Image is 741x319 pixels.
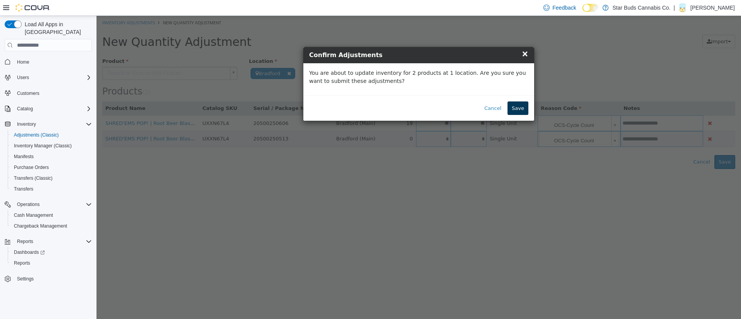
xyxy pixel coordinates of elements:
a: Dashboards [11,248,48,257]
span: Settings [14,274,92,284]
span: Home [14,57,92,66]
button: Operations [14,200,43,209]
a: Reports [11,258,33,268]
span: Transfers [11,184,92,194]
span: Reports [17,238,33,245]
a: Cash Management [11,211,56,220]
span: Adjustments (Classic) [14,132,59,138]
span: Feedback [553,4,576,12]
span: Users [17,74,29,81]
button: Reports [14,237,36,246]
button: Inventory [2,119,95,130]
p: Star Buds Cannabis Co. [612,3,670,12]
span: Customers [14,88,92,98]
span: Reports [14,237,92,246]
p: [PERSON_NAME] [690,3,735,12]
button: Inventory Manager (Classic) [8,140,95,151]
span: Operations [17,201,40,208]
span: Chargeback Management [11,221,92,231]
a: Home [14,57,32,67]
span: Reports [11,258,92,268]
button: Catalog [2,103,95,114]
span: Purchase Orders [14,164,49,170]
button: Save [411,86,432,100]
img: Cova [15,4,50,12]
h4: Confirm Adjustments [213,35,432,44]
span: Home [17,59,29,65]
span: × [425,33,432,42]
button: Adjustments (Classic) [8,130,95,140]
button: Cash Management [8,210,95,221]
button: Users [2,72,95,83]
span: Load All Apps in [GEOGRAPHIC_DATA] [22,20,92,36]
span: Transfers [14,186,33,192]
button: Users [14,73,32,82]
button: Transfers [8,184,95,194]
a: Inventory Manager (Classic) [11,141,75,150]
a: Purchase Orders [11,163,52,172]
button: Operations [2,199,95,210]
span: Manifests [14,154,34,160]
a: Transfers [11,184,36,194]
span: Catalog [14,104,92,113]
button: Purchase Orders [8,162,95,173]
button: Transfers (Classic) [8,173,95,184]
a: Manifests [11,152,37,161]
button: Home [2,56,95,67]
p: | [673,3,675,12]
span: Transfers (Classic) [14,175,52,181]
button: Reports [8,258,95,268]
span: Inventory [14,120,92,129]
span: Purchase Orders [11,163,92,172]
button: Settings [2,273,95,284]
button: Reports [2,236,95,247]
span: Catalog [17,106,33,112]
a: Transfers (Classic) [11,174,56,183]
div: Daniel Swadron [678,3,687,12]
span: Settings [17,276,34,282]
input: Dark Mode [582,4,599,12]
button: Cancel [384,86,409,100]
a: Adjustments (Classic) [11,130,62,140]
span: Customers [17,90,39,96]
button: Catalog [14,104,36,113]
a: Chargeback Management [11,221,70,231]
a: Customers [14,89,42,98]
button: Inventory [14,120,39,129]
span: Reports [14,260,30,266]
span: Inventory [17,121,36,127]
span: Users [14,73,92,82]
span: Manifests [11,152,92,161]
span: Dashboards [11,248,92,257]
button: Manifests [8,151,95,162]
span: Inventory Manager (Classic) [14,143,72,149]
span: Cash Management [11,211,92,220]
span: Transfers (Classic) [11,174,92,183]
span: Adjustments (Classic) [11,130,92,140]
span: Operations [14,200,92,209]
nav: Complex example [5,53,92,304]
span: Inventory Manager (Classic) [11,141,92,150]
span: Cash Management [14,212,53,218]
a: Settings [14,274,37,284]
span: Dashboards [14,249,45,255]
button: Customers [2,88,95,99]
a: Dashboards [8,247,95,258]
p: You are about to update inventory for 2 products at 1 location. Are you sure you want to submit t... [213,53,432,69]
span: Chargeback Management [14,223,67,229]
button: Chargeback Management [8,221,95,231]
